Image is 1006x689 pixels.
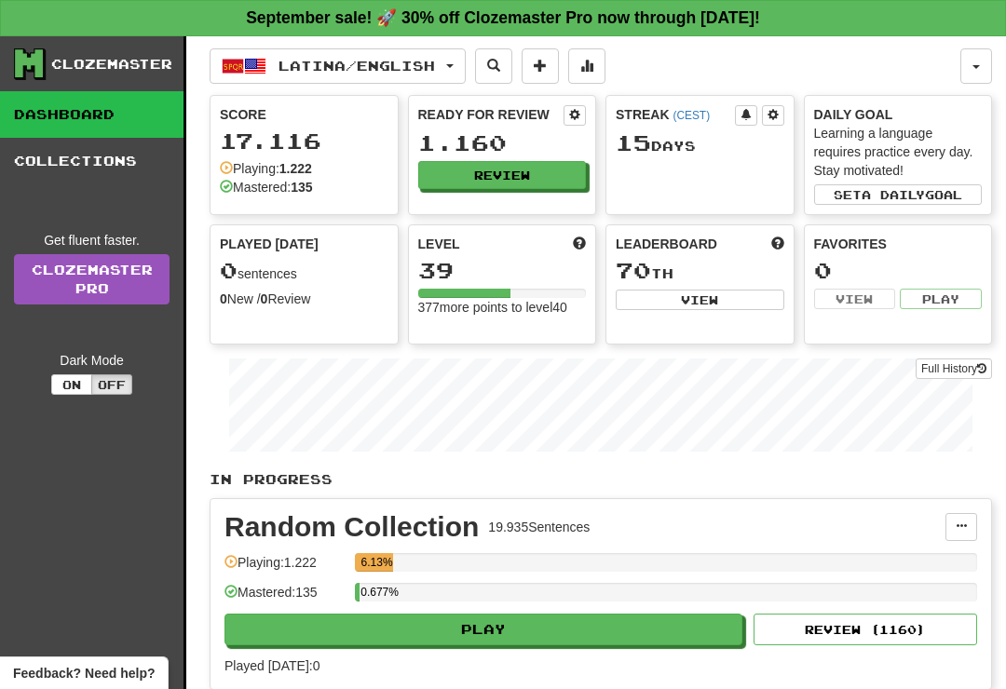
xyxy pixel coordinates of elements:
button: Off [91,374,132,395]
button: Play [224,614,742,645]
p: In Progress [210,470,992,489]
button: View [814,289,896,309]
button: Seta dailygoal [814,184,983,205]
div: Playing: 1.222 [224,553,346,584]
button: Full History [916,358,992,379]
div: Score [220,105,388,124]
div: th [616,259,784,283]
span: Latina / English [279,58,435,74]
button: On [51,374,92,395]
strong: September sale! 🚀 30% off Clozemaster Pro now through [DATE]! [246,8,760,27]
div: 1.160 [418,131,587,155]
span: Played [DATE]: 0 [224,658,319,673]
div: Random Collection [224,513,479,541]
span: Open feedback widget [13,664,155,682]
div: Daily Goal [814,105,983,124]
button: View [616,290,784,310]
span: Played [DATE] [220,235,319,253]
div: 0 [814,259,983,282]
a: (CEST) [673,109,710,122]
div: 6.13% [360,553,393,572]
button: Search sentences [475,48,512,84]
div: 17.116 [220,129,388,153]
strong: 1.222 [279,161,312,176]
div: Ready for Review [418,105,564,124]
div: Mastered: [220,178,313,196]
div: Playing: [220,159,312,178]
span: 70 [616,257,651,283]
button: Add sentence to collection [522,48,559,84]
div: Learning a language requires practice every day. Stay motivated! [814,124,983,180]
a: ClozemasterPro [14,254,170,304]
strong: 0 [220,291,227,306]
span: This week in points, UTC [771,235,784,253]
button: Latina/English [210,48,466,84]
div: Clozemaster [51,55,172,74]
span: Score more points to level up [573,235,586,253]
div: Get fluent faster. [14,231,170,250]
span: 15 [616,129,651,155]
span: Leaderboard [616,235,717,253]
strong: 135 [291,180,312,195]
div: Streak [616,105,735,124]
div: Favorites [814,235,983,253]
div: Day s [616,131,784,155]
span: Level [418,235,460,253]
button: Play [900,289,982,309]
div: 377 more points to level 40 [418,298,587,317]
strong: 0 [261,291,268,306]
button: More stats [568,48,605,84]
div: 39 [418,259,587,282]
button: Review (1160) [754,614,977,645]
span: a daily [862,188,925,201]
span: 0 [220,257,238,283]
button: Review [418,161,587,189]
div: Mastered: 135 [224,583,346,614]
div: 19.935 Sentences [488,518,590,536]
div: Dark Mode [14,351,170,370]
div: sentences [220,259,388,283]
div: New / Review [220,290,388,308]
